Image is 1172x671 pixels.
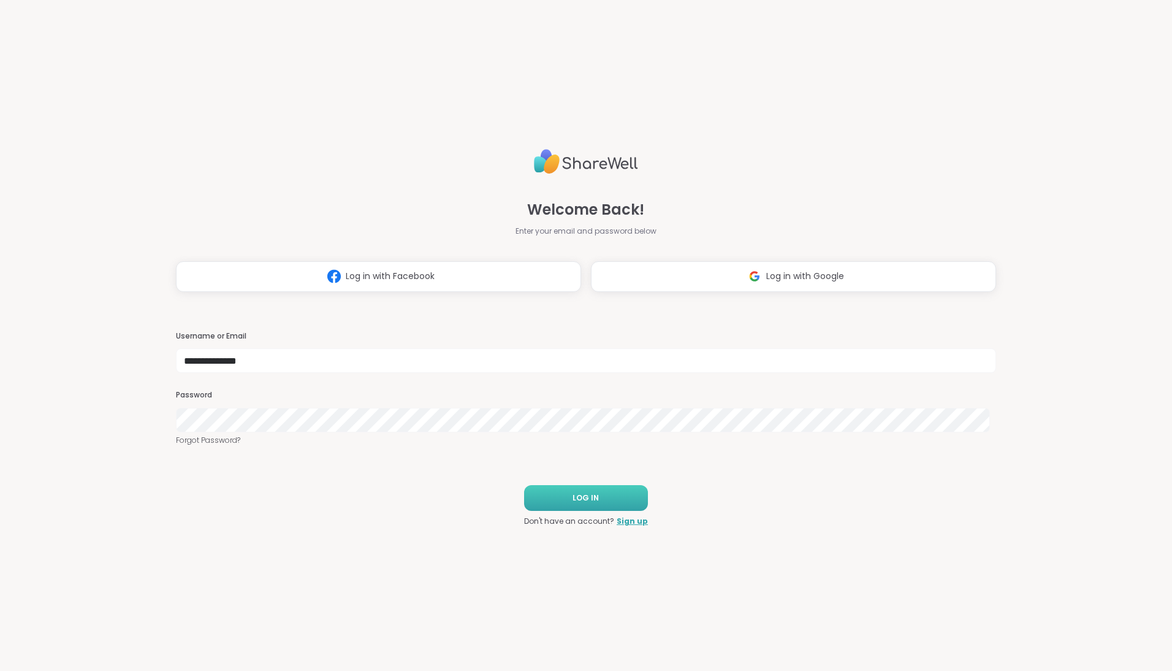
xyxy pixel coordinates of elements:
span: Log in with Google [766,270,844,283]
img: ShareWell Logo [534,144,638,179]
h3: Password [176,390,996,401]
button: Log in with Google [591,261,996,292]
h3: Username or Email [176,331,996,342]
span: Welcome Back! [527,199,644,221]
img: ShareWell Logomark [743,265,766,288]
a: Forgot Password? [176,435,996,446]
a: Sign up [617,516,648,527]
span: LOG IN [573,493,599,504]
span: Enter your email and password below [516,226,656,237]
span: Don't have an account? [524,516,614,527]
button: Log in with Facebook [176,261,581,292]
span: Log in with Facebook [346,270,435,283]
img: ShareWell Logomark [322,265,346,288]
button: LOG IN [524,485,648,511]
